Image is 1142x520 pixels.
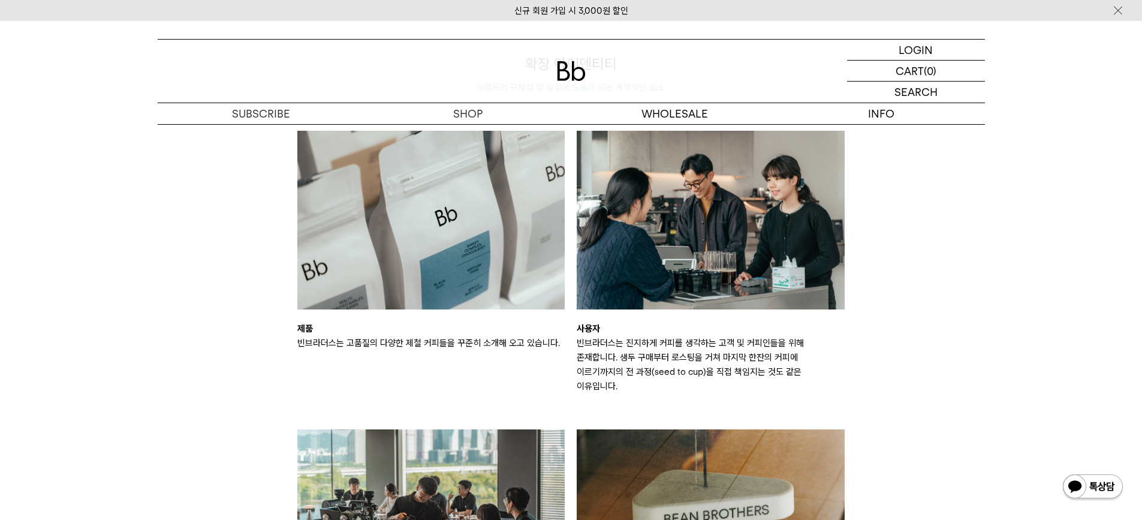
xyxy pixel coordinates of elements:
[847,40,985,61] a: LOGIN
[924,61,936,81] p: (0)
[364,103,571,124] a: SHOP
[577,336,845,393] p: 빈브라더스는 진지하게 커피를 생각하는 고객 및 커피인들을 위해 존재합니다. 생두 구매부터 로스팅을 거쳐 마지막 한잔의 커피에 이르기까지의 전 과정(seed to cup)을 직...
[557,61,586,81] img: 로고
[778,103,985,124] p: INFO
[297,321,565,336] p: 제품
[571,103,778,124] p: WHOLESALE
[896,61,924,81] p: CART
[577,321,845,336] p: 사용자
[514,5,628,16] a: 신규 회원 가입 시 3,000원 할인
[158,103,364,124] a: SUBSCRIBE
[847,61,985,82] a: CART (0)
[899,40,933,60] p: LOGIN
[297,336,565,350] p: 빈브라더스는 고품질의 다양한 제철 커피들을 꾸준히 소개해 오고 있습니다.
[894,82,938,103] p: SEARCH
[1062,473,1124,502] img: 카카오톡 채널 1:1 채팅 버튼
